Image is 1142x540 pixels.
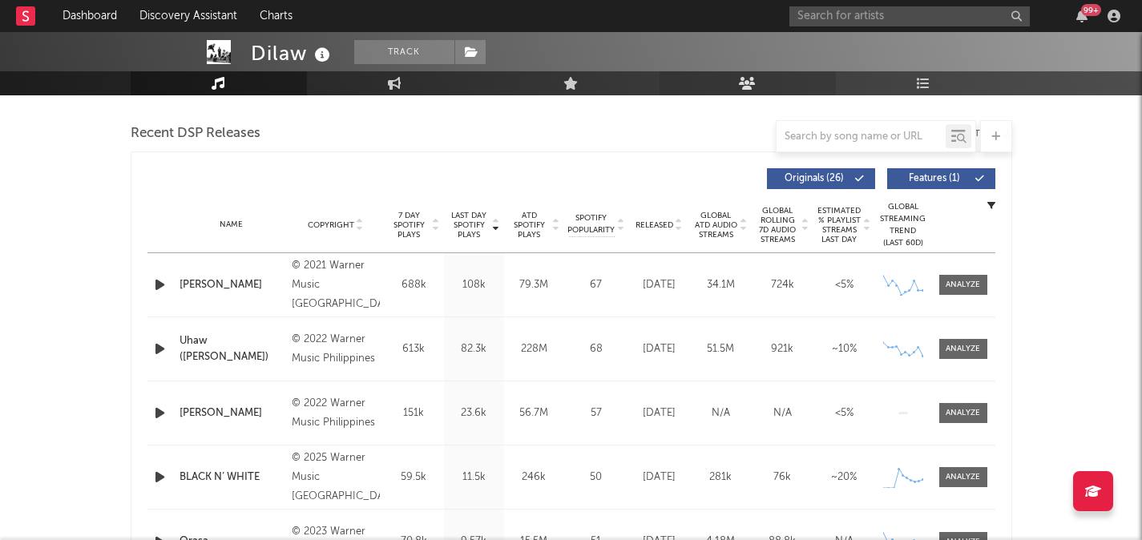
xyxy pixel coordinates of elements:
span: ATD Spotify Plays [508,211,551,240]
a: [PERSON_NAME] [180,277,284,293]
div: 59.5k [388,469,440,486]
div: © 2025 Warner Music [GEOGRAPHIC_DATA] [292,449,379,506]
input: Search by song name or URL [777,131,946,143]
span: Spotify Popularity [567,212,615,236]
div: 67 [568,277,624,293]
div: 724k [756,277,809,293]
div: 108k [448,277,500,293]
div: Name [180,219,284,231]
a: BLACK N’ WHITE [180,469,284,486]
div: 99 + [1081,4,1101,16]
input: Search for artists [789,6,1030,26]
div: 34.1M [694,277,748,293]
button: Originals(26) [767,168,875,189]
div: 613k [388,341,440,357]
button: Features(1) [887,168,995,189]
span: Copyright [308,220,354,230]
div: 79.3M [508,277,560,293]
div: 228M [508,341,560,357]
div: 11.5k [448,469,500,486]
div: [DATE] [632,341,686,357]
div: 688k [388,277,440,293]
div: ~ 20 % [817,469,871,486]
button: Track [354,40,454,64]
div: Dilaw [251,40,334,66]
div: 82.3k [448,341,500,357]
div: N/A [694,405,748,421]
button: 99+ [1076,10,1088,22]
div: 57 [568,405,624,421]
div: 23.6k [448,405,500,421]
div: ~ 10 % [817,341,871,357]
div: <5% [817,277,871,293]
span: Global ATD Audio Streams [694,211,738,240]
div: 281k [694,469,748,486]
span: 7 Day Spotify Plays [388,211,430,240]
span: Features ( 1 ) [898,174,971,183]
a: Uhaw ([PERSON_NAME]) [180,333,284,365]
div: © 2021 Warner Music [GEOGRAPHIC_DATA] [292,256,379,314]
div: 56.7M [508,405,560,421]
div: 151k [388,405,440,421]
span: Last Day Spotify Plays [448,211,490,240]
span: Released [636,220,673,230]
div: 68 [568,341,624,357]
div: [DATE] [632,469,686,486]
span: Global Rolling 7D Audio Streams [756,206,800,244]
span: Originals ( 26 ) [777,174,851,183]
div: [DATE] [632,405,686,421]
div: 50 [568,469,624,486]
span: Estimated % Playlist Streams Last Day [817,206,862,244]
div: 246k [508,469,560,486]
div: 76k [756,469,809,486]
div: [DATE] [632,277,686,293]
div: © 2022 Warner Music Philippines [292,394,379,433]
div: <5% [817,405,871,421]
div: 51.5M [694,341,748,357]
div: 921k [756,341,809,357]
a: [PERSON_NAME] [180,405,284,421]
div: Global Streaming Trend (Last 60D) [879,201,927,249]
div: © 2022 Warner Music Philippines [292,330,379,369]
div: N/A [756,405,809,421]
